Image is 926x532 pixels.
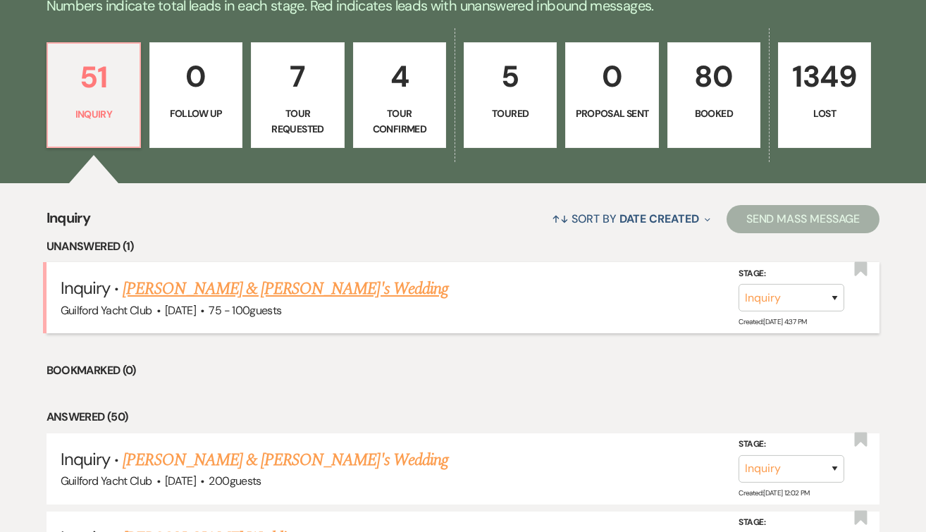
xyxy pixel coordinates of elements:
[56,106,131,122] p: Inquiry
[473,106,548,121] p: Toured
[165,474,196,488] span: [DATE]
[677,53,751,100] p: 80
[574,53,649,100] p: 0
[739,515,844,531] label: Stage:
[149,42,242,148] a: 0Follow Up
[787,106,862,121] p: Lost
[677,106,751,121] p: Booked
[353,42,446,148] a: 4Tour Confirmed
[61,474,152,488] span: Guilford Yacht Club
[739,266,844,282] label: Stage:
[61,277,110,299] span: Inquiry
[473,53,548,100] p: 5
[159,53,233,100] p: 0
[61,448,110,470] span: Inquiry
[739,488,809,497] span: Created: [DATE] 12:02 PM
[552,211,569,226] span: ↑↓
[464,42,557,148] a: 5Toured
[574,106,649,121] p: Proposal Sent
[56,54,131,101] p: 51
[47,237,880,256] li: Unanswered (1)
[47,207,91,237] span: Inquiry
[787,53,862,100] p: 1349
[778,42,871,148] a: 1349Lost
[165,303,196,318] span: [DATE]
[123,447,448,473] a: [PERSON_NAME] & [PERSON_NAME]'s Wedding
[209,474,261,488] span: 200 guests
[739,317,806,326] span: Created: [DATE] 4:37 PM
[47,361,880,380] li: Bookmarked (0)
[159,106,233,121] p: Follow Up
[251,42,344,148] a: 7Tour Requested
[727,205,880,233] button: Send Mass Message
[565,42,658,148] a: 0Proposal Sent
[362,53,437,100] p: 4
[546,200,715,237] button: Sort By Date Created
[619,211,699,226] span: Date Created
[260,106,335,137] p: Tour Requested
[47,42,141,148] a: 51Inquiry
[362,106,437,137] p: Tour Confirmed
[123,276,448,302] a: [PERSON_NAME] & [PERSON_NAME]'s Wedding
[61,303,152,318] span: Guilford Yacht Club
[260,53,335,100] p: 7
[47,408,880,426] li: Answered (50)
[667,42,760,148] a: 80Booked
[739,437,844,452] label: Stage:
[209,303,281,318] span: 75 - 100 guests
